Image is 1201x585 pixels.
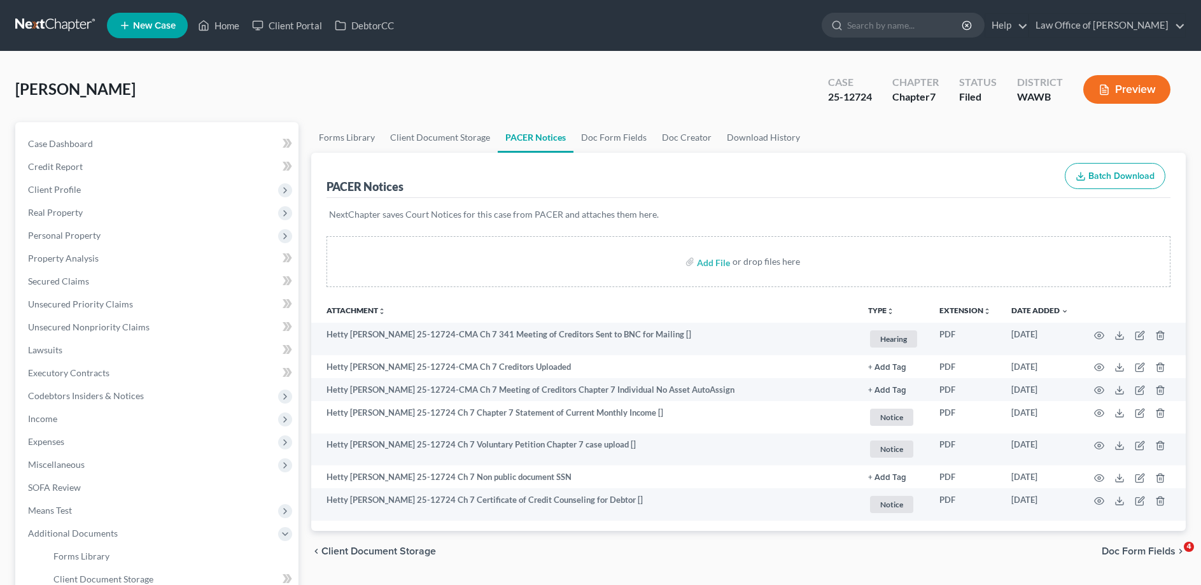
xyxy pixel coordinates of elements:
[929,488,1001,521] td: PDF
[1001,355,1079,378] td: [DATE]
[1029,14,1185,37] a: Law Office of [PERSON_NAME]
[868,494,919,515] a: Notice
[28,413,57,424] span: Income
[321,546,436,556] span: Client Document Storage
[28,207,83,218] span: Real Property
[1017,75,1063,90] div: District
[828,90,872,104] div: 25-12724
[28,344,62,355] span: Lawsuits
[28,184,81,195] span: Client Profile
[892,75,939,90] div: Chapter
[1011,306,1069,315] a: Date Added expand_more
[1017,90,1063,104] div: WAWB
[28,528,118,539] span: Additional Documents
[719,122,808,153] a: Download History
[1001,378,1079,401] td: [DATE]
[868,384,919,396] a: + Add Tag
[28,321,150,332] span: Unsecured Nonpriority Claims
[18,247,298,270] a: Property Analysis
[15,80,136,98] span: [PERSON_NAME]
[311,378,858,401] td: Hetty [PERSON_NAME] 25-12724-CMA Ch 7 Meeting of Creditors Chapter 7 Individual No Asset AutoAssign
[327,179,404,194] div: PACER Notices
[311,122,383,153] a: Forms Library
[929,401,1001,433] td: PDF
[498,122,573,153] a: PACER Notices
[18,339,298,362] a: Lawsuits
[311,323,858,355] td: Hetty [PERSON_NAME] 25-12724-CMA Ch 7 341 Meeting of Creditors Sent to BNC for Mailing []
[383,122,498,153] a: Client Document Storage
[43,545,298,568] a: Forms Library
[868,361,919,373] a: + Add Tag
[733,255,800,268] div: or drop files here
[868,474,906,482] button: + Add Tag
[654,122,719,153] a: Doc Creator
[1001,465,1079,488] td: [DATE]
[828,75,872,90] div: Case
[929,465,1001,488] td: PDF
[1001,401,1079,433] td: [DATE]
[847,13,964,37] input: Search by name...
[868,407,919,428] a: Notice
[18,476,298,499] a: SOFA Review
[28,390,144,401] span: Codebtors Insiders & Notices
[1001,323,1079,355] td: [DATE]
[328,14,400,37] a: DebtorCC
[327,306,386,315] a: Attachmentunfold_more
[28,230,101,241] span: Personal Property
[28,276,89,286] span: Secured Claims
[1065,163,1165,190] button: Batch Download
[868,471,919,483] a: + Add Tag
[311,546,321,556] i: chevron_left
[983,307,991,315] i: unfold_more
[311,488,858,521] td: Hetty [PERSON_NAME] 25-12724 Ch 7 Certificate of Credit Counseling for Debtor []
[18,132,298,155] a: Case Dashboard
[887,307,894,315] i: unfold_more
[868,439,919,460] a: Notice
[28,482,81,493] span: SOFA Review
[1001,488,1079,521] td: [DATE]
[28,436,64,447] span: Expenses
[870,330,917,348] span: Hearing
[959,75,997,90] div: Status
[929,355,1001,378] td: PDF
[28,505,72,516] span: Means Test
[246,14,328,37] a: Client Portal
[28,253,99,264] span: Property Analysis
[53,574,153,584] span: Client Document Storage
[870,409,913,426] span: Notice
[28,367,109,378] span: Executory Contracts
[311,465,858,488] td: Hetty [PERSON_NAME] 25-12724 Ch 7 Non public document SSN
[311,401,858,433] td: Hetty [PERSON_NAME] 25-12724 Ch 7 Chapter 7 Statement of Current Monthly Income []
[959,90,997,104] div: Filed
[1001,433,1079,466] td: [DATE]
[1102,546,1186,556] button: Doc Form Fields chevron_right
[28,299,133,309] span: Unsecured Priority Claims
[28,138,93,149] span: Case Dashboard
[1083,75,1170,104] button: Preview
[985,14,1028,37] a: Help
[311,433,858,466] td: Hetty [PERSON_NAME] 25-12724 Ch 7 Voluntary Petition Chapter 7 case upload []
[53,551,109,561] span: Forms Library
[929,433,1001,466] td: PDF
[192,14,246,37] a: Home
[1158,542,1188,572] iframe: Intercom live chat
[28,459,85,470] span: Miscellaneous
[18,270,298,293] a: Secured Claims
[133,21,176,31] span: New Case
[929,378,1001,401] td: PDF
[311,355,858,378] td: Hetty [PERSON_NAME] 25-12724-CMA Ch 7 Creditors Uploaded
[939,306,991,315] a: Extensionunfold_more
[1088,171,1155,181] span: Batch Download
[28,161,83,172] span: Credit Report
[870,496,913,513] span: Notice
[868,386,906,395] button: + Add Tag
[329,208,1168,221] p: NextChapter saves Court Notices for this case from PACER and attaches them here.
[870,441,913,458] span: Notice
[930,90,936,102] span: 7
[18,155,298,178] a: Credit Report
[929,323,1001,355] td: PDF
[868,307,894,315] button: TYPEunfold_more
[311,546,436,556] button: chevron_left Client Document Storage
[18,316,298,339] a: Unsecured Nonpriority Claims
[868,363,906,372] button: + Add Tag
